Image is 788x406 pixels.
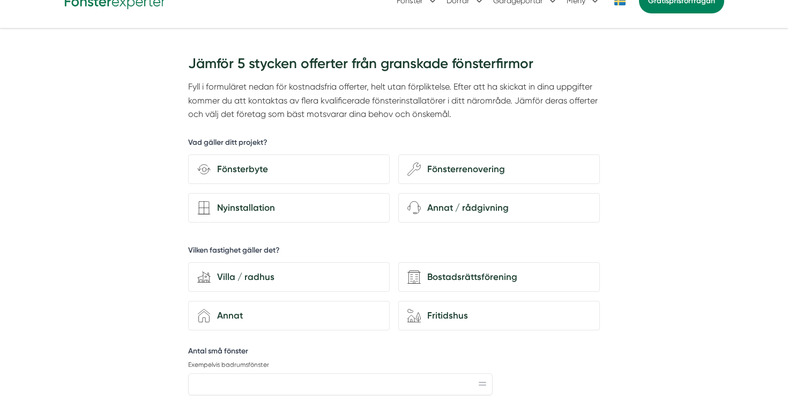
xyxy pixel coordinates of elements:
h5: Vad gäller ditt projekt? [188,137,267,151]
p: Fyll i formuläret nedan för kostnadsfria offerter, helt utan förpliktelse. Efter att ha skickat i... [188,80,600,121]
h3: Jämför 5 stycken offerter från granskade fönsterfirmor [188,50,600,80]
label: Antal små fönster [188,346,493,359]
h5: Vilken fastighet gäller det? [188,245,280,259]
p: Exempelvis badrumsfönster [188,360,493,370]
